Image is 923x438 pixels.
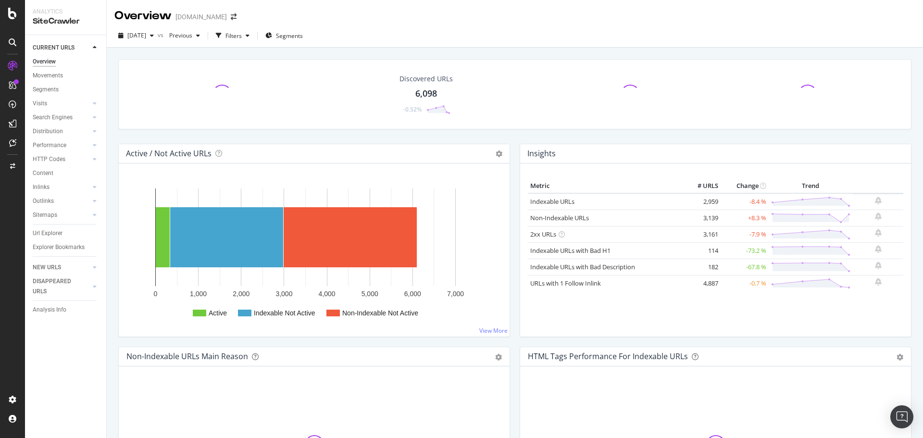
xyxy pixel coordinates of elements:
[33,8,99,16] div: Analytics
[33,228,100,238] a: Url Explorer
[276,32,303,40] span: Segments
[875,278,882,286] div: bell-plus
[447,290,464,298] text: 7,000
[875,213,882,220] div: bell-plus
[528,179,682,193] th: Metric
[126,179,502,329] svg: A chart.
[495,354,502,361] div: gear
[33,154,90,164] a: HTTP Codes
[33,99,47,109] div: Visits
[154,290,158,298] text: 0
[890,405,913,428] div: Open Intercom Messenger
[682,210,721,226] td: 3,139
[721,226,769,242] td: -7.9 %
[33,140,66,150] div: Performance
[33,85,100,95] a: Segments
[33,71,100,81] a: Movements
[33,196,54,206] div: Outlinks
[33,242,85,252] div: Explorer Bookmarks
[33,182,90,192] a: Inlinks
[682,193,721,210] td: 2,959
[33,263,61,273] div: NEW URLS
[127,31,146,39] span: 2025 Sep. 19th
[399,74,453,84] div: Discovered URLs
[33,113,73,123] div: Search Engines
[262,28,307,43] button: Segments
[158,31,165,39] span: vs
[33,57,56,67] div: Overview
[682,226,721,242] td: 3,161
[875,229,882,237] div: bell-plus
[33,16,99,27] div: SiteCrawler
[527,147,556,160] h4: Insights
[233,290,249,298] text: 2,000
[769,179,853,193] th: Trend
[528,351,688,361] div: HTML Tags Performance for Indexable URLs
[33,126,63,137] div: Distribution
[721,275,769,291] td: -0.7 %
[33,113,90,123] a: Search Engines
[165,31,192,39] span: Previous
[33,140,90,150] a: Performance
[33,71,63,81] div: Movements
[225,32,242,40] div: Filters
[897,354,903,361] div: gear
[165,28,204,43] button: Previous
[33,242,100,252] a: Explorer Bookmarks
[33,228,62,238] div: Url Explorer
[682,242,721,259] td: 114
[209,309,227,317] text: Active
[33,263,90,273] a: NEW URLS
[33,43,90,53] a: CURRENT URLS
[33,210,57,220] div: Sitemaps
[530,279,601,288] a: URLs with 1 Follow Inlink
[342,309,418,317] text: Non-Indexable Not Active
[721,259,769,275] td: -67.8 %
[33,168,100,178] a: Content
[33,168,53,178] div: Content
[530,246,611,255] a: Indexable URLs with Bad H1
[875,245,882,253] div: bell-plus
[175,12,227,22] div: [DOMAIN_NAME]
[33,57,100,67] a: Overview
[126,147,212,160] h4: Active / Not Active URLs
[114,8,172,24] div: Overview
[496,150,502,157] i: Options
[114,28,158,43] button: [DATE]
[33,43,75,53] div: CURRENT URLS
[721,242,769,259] td: -73.2 %
[721,179,769,193] th: Change
[403,105,422,113] div: -0.52%
[721,193,769,210] td: -8.4 %
[33,305,66,315] div: Analysis Info
[530,197,574,206] a: Indexable URLs
[530,263,635,271] a: Indexable URLs with Bad Description
[721,210,769,226] td: +8.3 %
[530,213,589,222] a: Non-Indexable URLs
[275,290,292,298] text: 3,000
[33,276,81,297] div: DISAPPEARED URLS
[126,351,248,361] div: Non-Indexable URLs Main Reason
[33,196,90,206] a: Outlinks
[875,262,882,269] div: bell-plus
[530,230,556,238] a: 2xx URLs
[33,126,90,137] a: Distribution
[875,197,882,204] div: bell-plus
[33,305,100,315] a: Analysis Info
[33,182,50,192] div: Inlinks
[415,88,437,100] div: 6,098
[319,290,336,298] text: 4,000
[190,290,207,298] text: 1,000
[33,99,90,109] a: Visits
[682,259,721,275] td: 182
[212,28,253,43] button: Filters
[33,210,90,220] a: Sitemaps
[479,326,508,335] a: View More
[682,179,721,193] th: # URLS
[254,309,315,317] text: Indexable Not Active
[362,290,378,298] text: 5,000
[682,275,721,291] td: 4,887
[33,276,90,297] a: DISAPPEARED URLS
[33,85,59,95] div: Segments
